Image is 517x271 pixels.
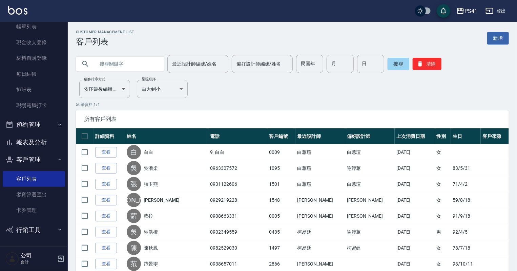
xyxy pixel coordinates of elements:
div: 蘿 [127,209,141,223]
td: [PERSON_NAME] [295,192,345,208]
td: 女 [435,160,451,176]
th: 最近設計師 [295,128,345,144]
th: 詳細資料 [94,128,125,144]
div: 吳 [127,225,141,239]
td: [PERSON_NAME] [295,208,345,224]
th: 電話 [208,128,267,144]
td: [DATE] [395,208,435,224]
a: 客戶列表 [3,171,65,187]
a: 白白 [144,149,153,156]
td: 女 [435,240,451,256]
td: 0963307572 [208,160,267,176]
td: 78/7/18 [451,240,481,256]
td: 1095 [267,160,295,176]
button: 登出 [483,5,509,17]
td: 1548 [267,192,295,208]
a: 查看 [95,259,117,269]
td: 0902349559 [208,224,267,240]
div: 張 [127,177,141,191]
div: 吳 [127,161,141,175]
td: [PERSON_NAME] [345,192,395,208]
td: 0982529030 [208,240,267,256]
span: 所有客戶列表 [84,116,501,123]
td: 白蕙瑄 [295,176,345,192]
a: 新增 [487,32,509,44]
button: 預約管理 [3,116,65,133]
a: 查看 [95,243,117,253]
a: 卡券管理 [3,202,65,218]
td: 92/4/5 [451,224,481,240]
a: 吳浩權 [144,229,158,235]
h5: 公司 [21,252,55,259]
a: 排班表 [3,82,65,97]
button: 搜尋 [388,58,409,70]
td: 柯易廷 [345,240,395,256]
td: [DATE] [395,224,435,240]
a: 查看 [95,195,117,205]
a: 查看 [95,211,117,221]
label: 呈現順序 [142,77,156,82]
div: PS41 [464,7,477,15]
button: 報表及分析 [3,133,65,151]
td: 83/5/31 [451,160,481,176]
div: 由大到小 [137,80,188,98]
td: [DATE] [395,160,435,176]
td: [PERSON_NAME] [345,208,395,224]
td: [DATE] [395,176,435,192]
a: 吳淅柔 [144,165,158,171]
div: [PERSON_NAME] [127,193,141,207]
td: [DATE] [395,240,435,256]
h3: 客戶列表 [76,37,135,47]
a: 帳單列表 [3,19,65,35]
div: 白 [127,145,141,159]
td: 1501 [267,176,295,192]
a: 張玉燕 [144,181,158,187]
a: 材料自購登錄 [3,50,65,66]
td: 0931122606 [208,176,267,192]
img: Person [5,252,19,266]
a: 每日結帳 [3,66,65,82]
p: 會計 [21,259,55,265]
a: 范景雯 [144,260,158,267]
td: 0929219228 [208,192,267,208]
button: save [437,4,450,18]
td: 59/8/18 [451,192,481,208]
div: 范 [127,257,141,271]
th: 姓名 [125,128,208,144]
p: 50 筆資料, 1 / 1 [76,102,509,108]
th: 客戶來源 [481,128,509,144]
button: 客戶管理 [3,151,65,168]
td: 柯易廷 [295,224,345,240]
td: 女 [435,208,451,224]
th: 偏好設計師 [345,128,395,144]
a: 陳秋鳳 [144,245,158,251]
td: 9_白白 [208,144,267,160]
th: 性別 [435,128,451,144]
td: 男 [435,224,451,240]
td: 白蕙瑄 [295,144,345,160]
a: 查看 [95,179,117,189]
td: [DATE] [395,192,435,208]
input: 搜尋關鍵字 [95,55,159,73]
a: 現金收支登錄 [3,35,65,50]
a: [PERSON_NAME] [144,197,180,203]
td: 柯易廷 [295,240,345,256]
label: 顧客排序方式 [84,77,105,82]
td: 女 [435,192,451,208]
td: 白蕙瑄 [345,144,395,160]
button: 清除 [413,58,441,70]
th: 生日 [451,128,481,144]
a: 蘿拉 [144,213,153,219]
a: 查看 [95,163,117,174]
button: 行銷工具 [3,221,65,239]
td: 女 [435,176,451,192]
div: 依序最後編輯時間 [79,80,130,98]
a: 現場電腦打卡 [3,97,65,113]
td: 白蕙瑄 [345,176,395,192]
th: 客戶編號 [267,128,295,144]
td: 0908663331 [208,208,267,224]
button: PS41 [454,4,480,18]
td: 71/4/2 [451,176,481,192]
td: 謝淳蕙 [345,224,395,240]
td: 謝淳蕙 [345,160,395,176]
